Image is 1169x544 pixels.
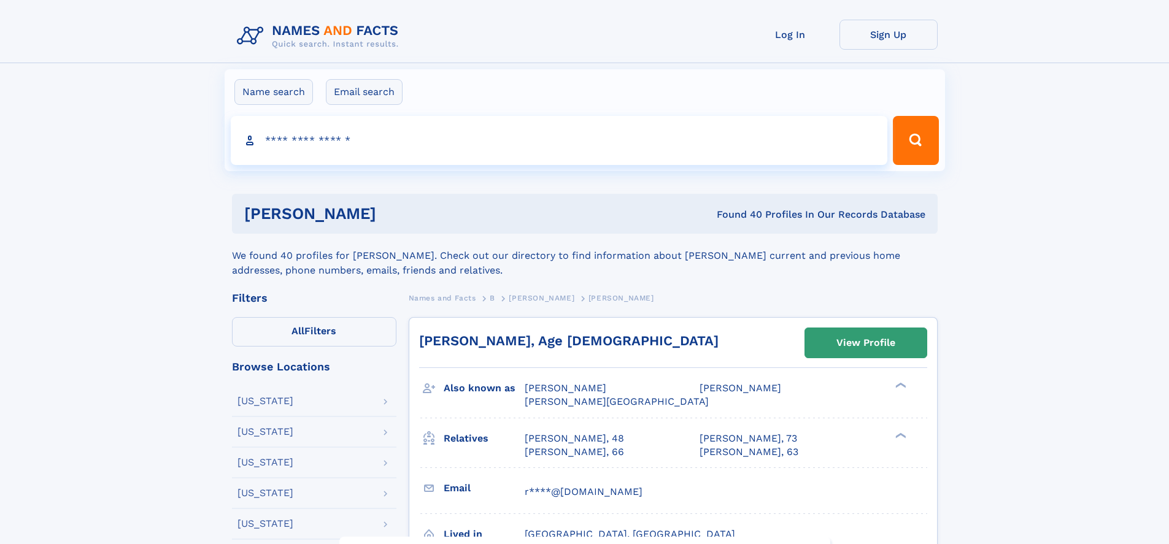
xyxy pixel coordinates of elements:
[244,206,547,221] h1: [PERSON_NAME]
[490,294,495,302] span: B
[839,20,938,50] a: Sign Up
[232,317,396,347] label: Filters
[525,382,606,394] span: [PERSON_NAME]
[525,432,624,445] a: [PERSON_NAME], 48
[700,445,798,459] a: [PERSON_NAME], 63
[525,528,735,540] span: [GEOGRAPHIC_DATA], [GEOGRAPHIC_DATA]
[237,488,293,498] div: [US_STATE]
[892,431,907,439] div: ❯
[805,328,927,358] a: View Profile
[237,396,293,406] div: [US_STATE]
[444,478,525,499] h3: Email
[588,294,654,302] span: [PERSON_NAME]
[700,432,797,445] a: [PERSON_NAME], 73
[237,519,293,529] div: [US_STATE]
[892,381,907,389] div: ❯
[509,294,574,302] span: [PERSON_NAME]
[444,428,525,449] h3: Relatives
[444,378,525,399] h3: Also known as
[419,333,719,348] a: [PERSON_NAME], Age [DEMOGRAPHIC_DATA]
[700,382,781,394] span: [PERSON_NAME]
[326,79,403,105] label: Email search
[231,116,888,165] input: search input
[525,445,624,459] a: [PERSON_NAME], 66
[509,290,574,305] a: [PERSON_NAME]
[232,20,409,53] img: Logo Names and Facts
[234,79,313,105] label: Name search
[525,396,709,407] span: [PERSON_NAME][GEOGRAPHIC_DATA]
[232,293,396,304] div: Filters
[741,20,839,50] a: Log In
[836,329,895,357] div: View Profile
[237,458,293,467] div: [US_STATE]
[232,234,938,278] div: We found 40 profiles for [PERSON_NAME]. Check out our directory to find information about [PERSON...
[546,208,925,221] div: Found 40 Profiles In Our Records Database
[291,325,304,337] span: All
[237,427,293,437] div: [US_STATE]
[409,290,476,305] a: Names and Facts
[893,116,938,165] button: Search Button
[232,361,396,372] div: Browse Locations
[490,290,495,305] a: B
